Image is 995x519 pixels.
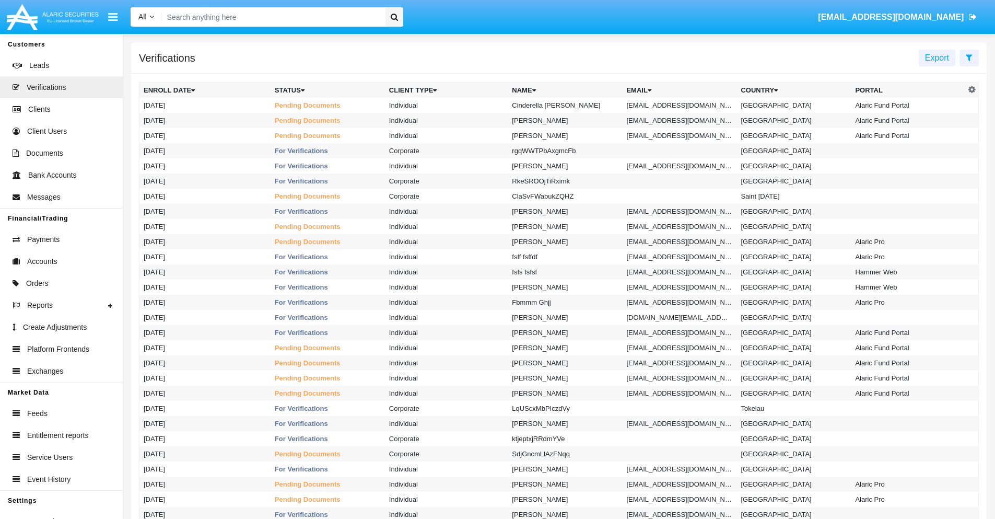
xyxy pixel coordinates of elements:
[139,234,271,249] td: [DATE]
[622,128,736,143] td: [EMAIL_ADDRESS][DOMAIN_NAME]
[139,477,271,492] td: [DATE]
[736,204,851,219] td: [GEOGRAPHIC_DATA]
[508,249,622,264] td: fsff fsffdf
[851,355,965,371] td: Alaric Fund Portal
[508,143,622,158] td: rgqWWTPbAxgmcFb
[736,446,851,462] td: [GEOGRAPHIC_DATA]
[736,477,851,492] td: [GEOGRAPHIC_DATA]
[271,204,385,219] td: For Verifications
[622,462,736,477] td: [EMAIL_ADDRESS][DOMAIN_NAME]
[622,355,736,371] td: [EMAIL_ADDRESS][DOMAIN_NAME]
[139,386,271,401] td: [DATE]
[508,158,622,174] td: [PERSON_NAME]
[271,295,385,310] td: For Verifications
[851,234,965,249] td: Alaric Pro
[27,430,89,441] span: Entitlement reports
[385,431,508,446] td: Corporate
[271,462,385,477] td: For Verifications
[851,98,965,113] td: Alaric Fund Portal
[851,295,965,310] td: Alaric Pro
[385,462,508,477] td: Individual
[736,143,851,158] td: [GEOGRAPHIC_DATA]
[508,98,622,113] td: Cinderella [PERSON_NAME]
[736,174,851,189] td: [GEOGRAPHIC_DATA]
[27,366,63,377] span: Exchanges
[508,83,622,98] th: Name
[271,477,385,492] td: Pending Documents
[385,83,508,98] th: Client Type
[26,278,49,289] span: Orders
[508,128,622,143] td: [PERSON_NAME]
[271,234,385,249] td: Pending Documents
[385,98,508,113] td: Individual
[271,174,385,189] td: For Verifications
[385,401,508,416] td: Corporate
[622,234,736,249] td: [EMAIL_ADDRESS][DOMAIN_NAME][PERSON_NAME]
[385,295,508,310] td: Individual
[139,446,271,462] td: [DATE]
[385,416,508,431] td: Individual
[162,7,382,27] input: Search
[139,98,271,113] td: [DATE]
[736,310,851,325] td: [GEOGRAPHIC_DATA]
[813,3,982,32] a: [EMAIL_ADDRESS][DOMAIN_NAME]
[271,280,385,295] td: For Verifications
[508,462,622,477] td: [PERSON_NAME]
[622,219,736,234] td: [EMAIL_ADDRESS][DOMAIN_NAME]
[271,325,385,340] td: For Verifications
[736,340,851,355] td: [GEOGRAPHIC_DATA]
[271,310,385,325] td: For Verifications
[818,13,964,21] span: [EMAIL_ADDRESS][DOMAIN_NAME]
[622,340,736,355] td: [EMAIL_ADDRESS][DOMAIN_NAME]
[622,371,736,386] td: [EMAIL_ADDRESS][DOMAIN_NAME]
[139,204,271,219] td: [DATE]
[851,492,965,507] td: Alaric Pro
[385,174,508,189] td: Corporate
[385,446,508,462] td: Corporate
[138,13,147,21] span: All
[27,256,57,267] span: Accounts
[385,158,508,174] td: Individual
[139,83,271,98] th: Enroll Date
[26,148,63,159] span: Documents
[5,2,100,32] img: Logo image
[271,249,385,264] td: For Verifications
[622,98,736,113] td: [EMAIL_ADDRESS][DOMAIN_NAME]
[139,295,271,310] td: [DATE]
[508,189,622,204] td: ClaSvFWabukZQHZ
[385,386,508,401] td: Individual
[508,371,622,386] td: [PERSON_NAME]
[736,295,851,310] td: [GEOGRAPHIC_DATA]
[508,401,622,416] td: LqUScxMbPIczdVy
[271,98,385,113] td: Pending Documents
[622,264,736,280] td: [EMAIL_ADDRESS][DOMAIN_NAME]
[622,310,736,325] td: [DOMAIN_NAME][EMAIL_ADDRESS][DOMAIN_NAME]
[139,174,271,189] td: [DATE]
[508,234,622,249] td: [PERSON_NAME]
[139,128,271,143] td: [DATE]
[736,128,851,143] td: [GEOGRAPHIC_DATA]
[508,416,622,431] td: [PERSON_NAME]
[139,371,271,386] td: [DATE]
[271,113,385,128] td: Pending Documents
[385,492,508,507] td: Individual
[385,204,508,219] td: Individual
[139,462,271,477] td: [DATE]
[27,82,66,93] span: Verifications
[736,113,851,128] td: [GEOGRAPHIC_DATA]
[736,189,851,204] td: Saint [DATE]
[851,325,965,340] td: Alaric Fund Portal
[139,54,195,62] h5: Verifications
[139,492,271,507] td: [DATE]
[736,158,851,174] td: [GEOGRAPHIC_DATA]
[28,104,51,115] span: Clients
[139,280,271,295] td: [DATE]
[508,386,622,401] td: [PERSON_NAME]
[925,53,949,62] span: Export
[139,355,271,371] td: [DATE]
[139,431,271,446] td: [DATE]
[736,325,851,340] td: [GEOGRAPHIC_DATA]
[508,492,622,507] td: [PERSON_NAME]
[851,128,965,143] td: Alaric Fund Portal
[622,158,736,174] td: [EMAIL_ADDRESS][DOMAIN_NAME]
